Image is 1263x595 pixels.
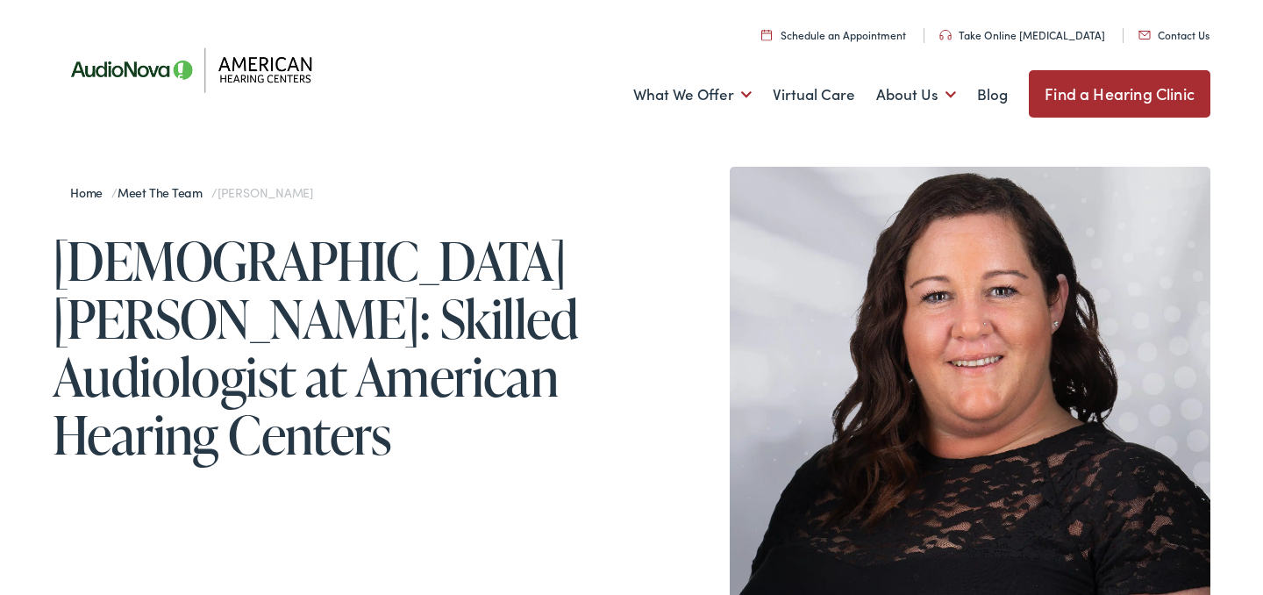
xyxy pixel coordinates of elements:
[633,62,752,127] a: What We Offer
[70,183,313,201] span: / /
[876,62,956,127] a: About Us
[761,29,772,40] img: utility icon
[761,27,906,42] a: Schedule an Appointment
[118,183,211,201] a: Meet the Team
[218,183,313,201] span: [PERSON_NAME]
[939,30,952,40] img: utility icon
[53,232,631,463] h1: [DEMOGRAPHIC_DATA][PERSON_NAME]: Skilled Audiologist at American Hearing Centers
[1138,31,1151,39] img: utility icon
[1138,27,1209,42] a: Contact Us
[70,183,111,201] a: Home
[939,27,1105,42] a: Take Online [MEDICAL_DATA]
[1029,70,1210,118] a: Find a Hearing Clinic
[977,62,1008,127] a: Blog
[773,62,855,127] a: Virtual Care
